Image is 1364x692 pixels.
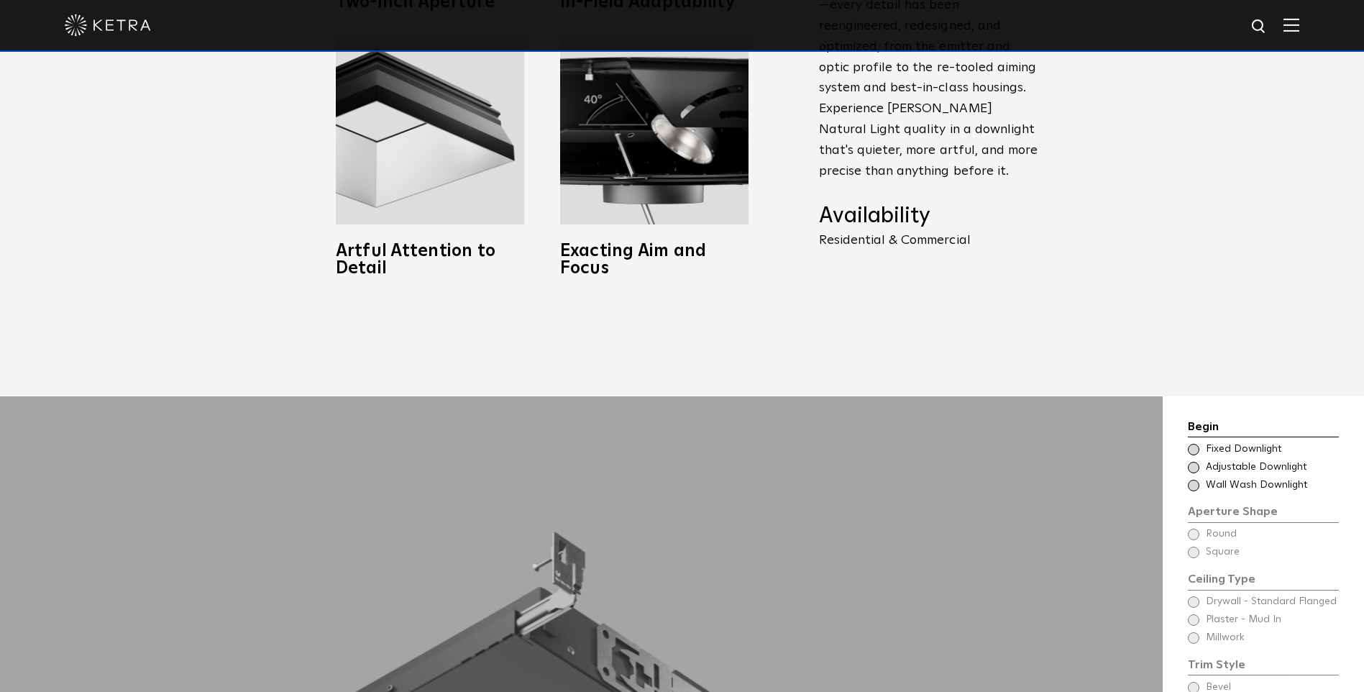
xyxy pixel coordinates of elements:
[336,36,524,224] img: Ketra full spectrum lighting fixtures
[1206,460,1337,475] span: Adjustable Downlight
[819,234,1042,247] p: Residential & Commercial
[1206,442,1337,457] span: Fixed Downlight
[560,242,749,277] h3: Exacting Aim and Focus
[1188,418,1339,438] div: Begin
[560,36,749,224] img: Adjustable downlighting with 40 degree tilt
[1206,478,1337,493] span: Wall Wash Downlight
[1250,18,1268,36] img: search icon
[65,14,151,36] img: ketra-logo-2019-white
[336,242,524,277] h3: Artful Attention to Detail
[819,203,1042,230] h4: Availability
[1283,18,1299,32] img: Hamburger%20Nav.svg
